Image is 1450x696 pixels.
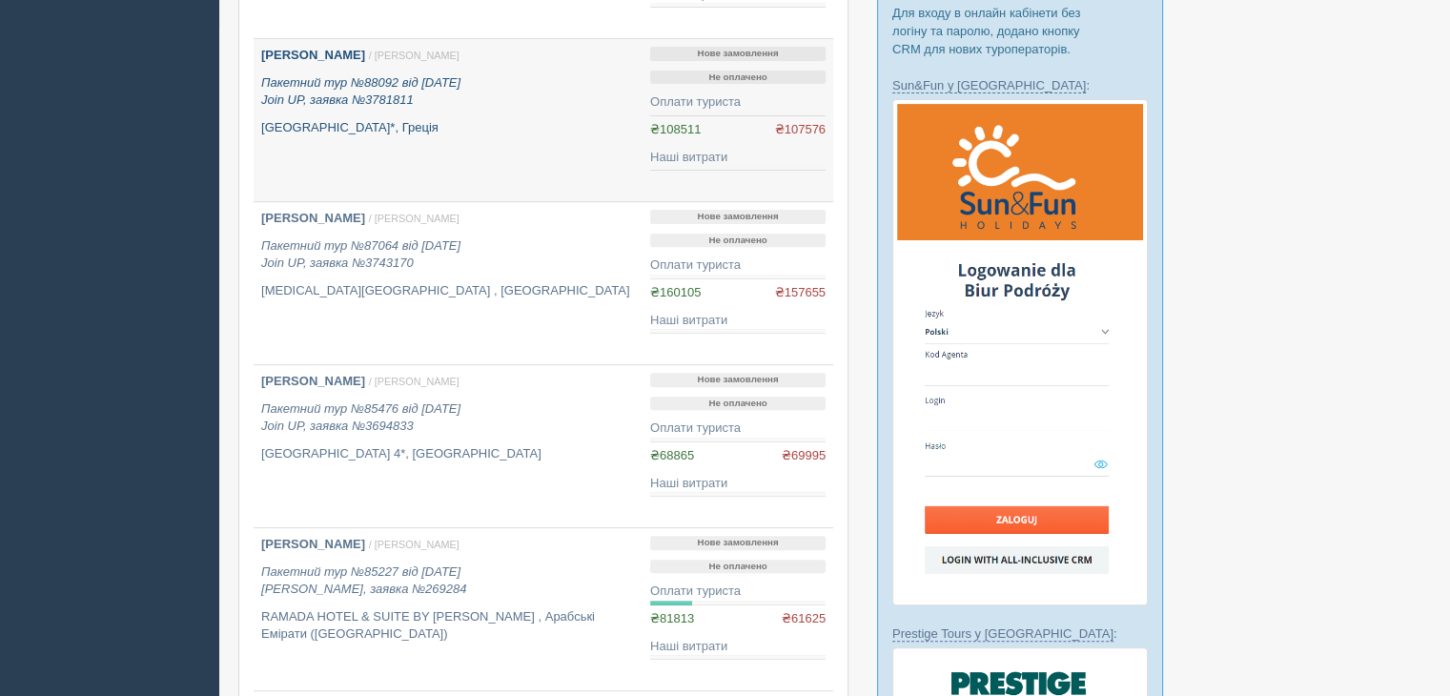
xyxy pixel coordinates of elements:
[650,122,701,136] span: ₴108511
[650,536,826,550] p: Нове замовлення
[650,373,826,387] p: Нове замовлення
[775,121,826,139] span: ₴107576
[369,376,460,387] span: / [PERSON_NAME]
[650,475,826,493] div: Наші витрати
[261,401,460,434] i: Пакетний тур №85476 від [DATE] Join UP, заявка №3694833
[369,213,460,224] span: / [PERSON_NAME]
[892,78,1086,93] a: Sun&Fun у [GEOGRAPHIC_DATA]
[650,611,694,625] span: ₴81813
[261,211,365,225] b: [PERSON_NAME]
[650,448,694,462] span: ₴68865
[892,626,1113,642] a: Prestige Tours у [GEOGRAPHIC_DATA]
[261,608,635,644] p: RAMADA HOTEL & SUITE BY [PERSON_NAME] , Арабські Емірати ([GEOGRAPHIC_DATA])
[650,420,826,438] div: Оплати туриста
[892,76,1148,94] p: :
[254,202,643,364] a: [PERSON_NAME] / [PERSON_NAME] Пакетний тур №87064 від [DATE]Join UP, заявка №3743170 [MEDICAL_DAT...
[261,75,460,108] i: Пакетний тур №88092 від [DATE] Join UP, заявка №3781811
[650,71,826,85] p: Не оплачено
[261,48,365,62] b: [PERSON_NAME]
[261,374,365,388] b: [PERSON_NAME]
[254,528,643,690] a: [PERSON_NAME] / [PERSON_NAME] Пакетний тур №85227 від [DATE][PERSON_NAME], заявка №269284 RAMADA ...
[650,560,826,574] p: Не оплачено
[650,312,826,330] div: Наші витрати
[650,210,826,224] p: Нове замовлення
[261,119,635,137] p: [GEOGRAPHIC_DATA]*, Греція
[650,285,701,299] span: ₴160105
[650,149,826,167] div: Наші витрати
[261,537,365,551] b: [PERSON_NAME]
[369,539,460,550] span: / [PERSON_NAME]
[650,583,826,601] div: Оплати туриста
[650,256,826,275] div: Оплати туриста
[261,445,635,463] p: [GEOGRAPHIC_DATA] 4*, [GEOGRAPHIC_DATA]
[650,397,826,411] p: Не оплачено
[254,39,643,201] a: [PERSON_NAME] / [PERSON_NAME] Пакетний тур №88092 від [DATE]Join UP, заявка №3781811 [GEOGRAPHIC_...
[775,284,826,302] span: ₴157655
[892,99,1148,605] img: sun-fun-%D0%BB%D0%BE%D0%B3%D1%96%D0%BD-%D1%87%D0%B5%D1%80%D0%B5%D0%B7-%D1%81%D1%80%D0%BC-%D0%B4%D...
[782,610,826,628] span: ₴61625
[892,4,1148,58] p: Для входу в онлайн кабінети без логіну та паролю, додано кнопку CRM для нових туроператорів.
[650,638,826,656] div: Наші витрати
[892,624,1148,643] p: :
[650,93,826,112] div: Оплати туриста
[261,282,635,300] p: [MEDICAL_DATA][GEOGRAPHIC_DATA] , [GEOGRAPHIC_DATA]
[650,47,826,61] p: Нове замовлення
[254,365,643,527] a: [PERSON_NAME] / [PERSON_NAME] Пакетний тур №85476 від [DATE]Join UP, заявка №3694833 [GEOGRAPHIC_...
[261,238,460,271] i: Пакетний тур №87064 від [DATE] Join UP, заявка №3743170
[369,50,460,61] span: / [PERSON_NAME]
[782,447,826,465] span: ₴69995
[650,234,826,248] p: Не оплачено
[261,564,466,597] i: Пакетний тур №85227 від [DATE] [PERSON_NAME], заявка №269284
